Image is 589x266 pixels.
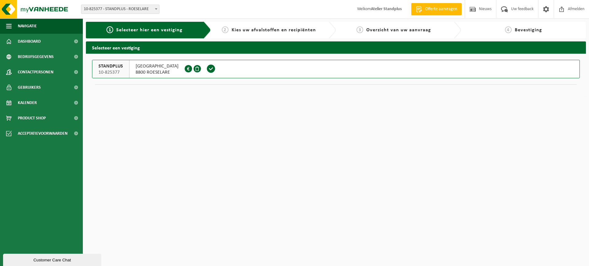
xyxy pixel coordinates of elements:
span: Kies uw afvalstoffen en recipiënten [232,28,316,33]
h2: Selecteer een vestiging [86,41,586,53]
span: Navigatie [18,18,37,34]
span: Selecteer hier een vestiging [116,28,183,33]
span: Bevestiging [515,28,542,33]
span: 4 [505,26,512,33]
span: 3 [356,26,363,33]
span: Gebruikers [18,80,41,95]
span: Kalender [18,95,37,110]
span: Contactpersonen [18,64,53,80]
span: 10-825377 [98,69,123,75]
span: 1 [106,26,113,33]
span: Product Shop [18,110,46,126]
span: 10-825377 - STANDPLUS - ROESELARE [81,5,159,13]
span: Dashboard [18,34,41,49]
button: STANDPLUS 10-825377 [GEOGRAPHIC_DATA]8800 ROESELARE [92,60,580,78]
span: 2 [222,26,229,33]
span: Acceptatievoorwaarden [18,126,67,141]
span: 10-825377 - STANDPLUS - ROESELARE [81,5,160,14]
span: Offerte aanvragen [424,6,459,12]
span: Overzicht van uw aanvraag [366,28,431,33]
span: STANDPLUS [98,63,123,69]
span: Bedrijfsgegevens [18,49,54,64]
strong: Atelier Standplus [371,7,402,11]
span: 8800 ROESELARE [136,69,179,75]
span: [GEOGRAPHIC_DATA] [136,63,179,69]
a: Offerte aanvragen [411,3,462,15]
iframe: chat widget [3,253,102,266]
